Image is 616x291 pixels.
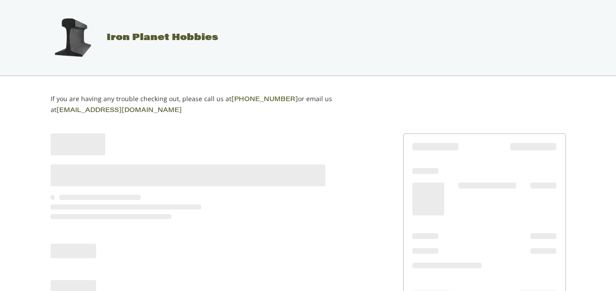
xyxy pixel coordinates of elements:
a: [EMAIL_ADDRESS][DOMAIN_NAME] [56,107,182,114]
img: Iron Planet Hobbies [50,15,95,61]
a: Iron Planet Hobbies [41,33,218,42]
a: [PHONE_NUMBER] [231,97,298,103]
span: Iron Planet Hobbies [107,33,218,42]
p: If you are having any trouble checking out, please call us at or email us at [51,94,361,116]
